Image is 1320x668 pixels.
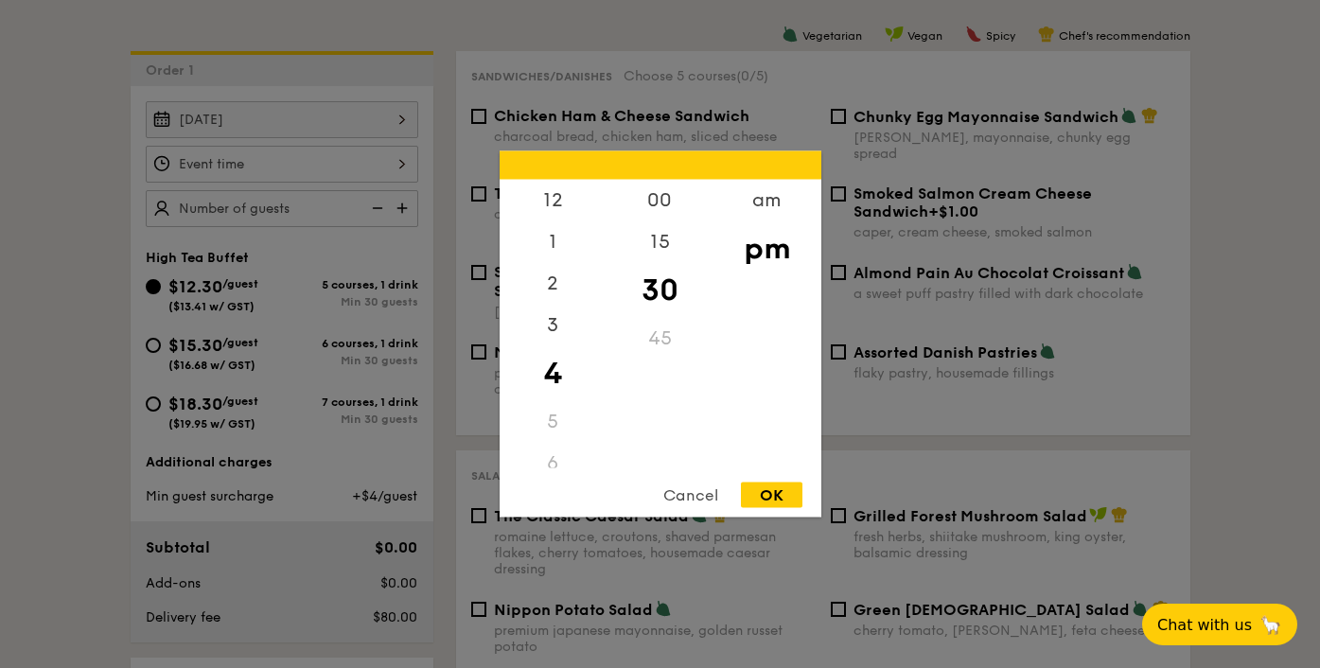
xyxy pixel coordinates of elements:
div: 2 [500,263,607,305]
div: 3 [500,305,607,346]
div: 6 [500,443,607,484]
span: 🦙 [1259,614,1282,636]
div: pm [713,221,820,276]
div: 1 [500,221,607,263]
div: 00 [607,180,713,221]
div: OK [741,483,802,508]
div: 4 [500,346,607,401]
div: 5 [500,401,607,443]
div: 12 [500,180,607,221]
div: 30 [607,263,713,318]
span: Chat with us [1157,616,1252,634]
div: 45 [607,318,713,360]
div: Cancel [644,483,737,508]
div: 15 [607,221,713,263]
button: Chat with us🦙 [1142,604,1297,645]
div: am [713,180,820,221]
